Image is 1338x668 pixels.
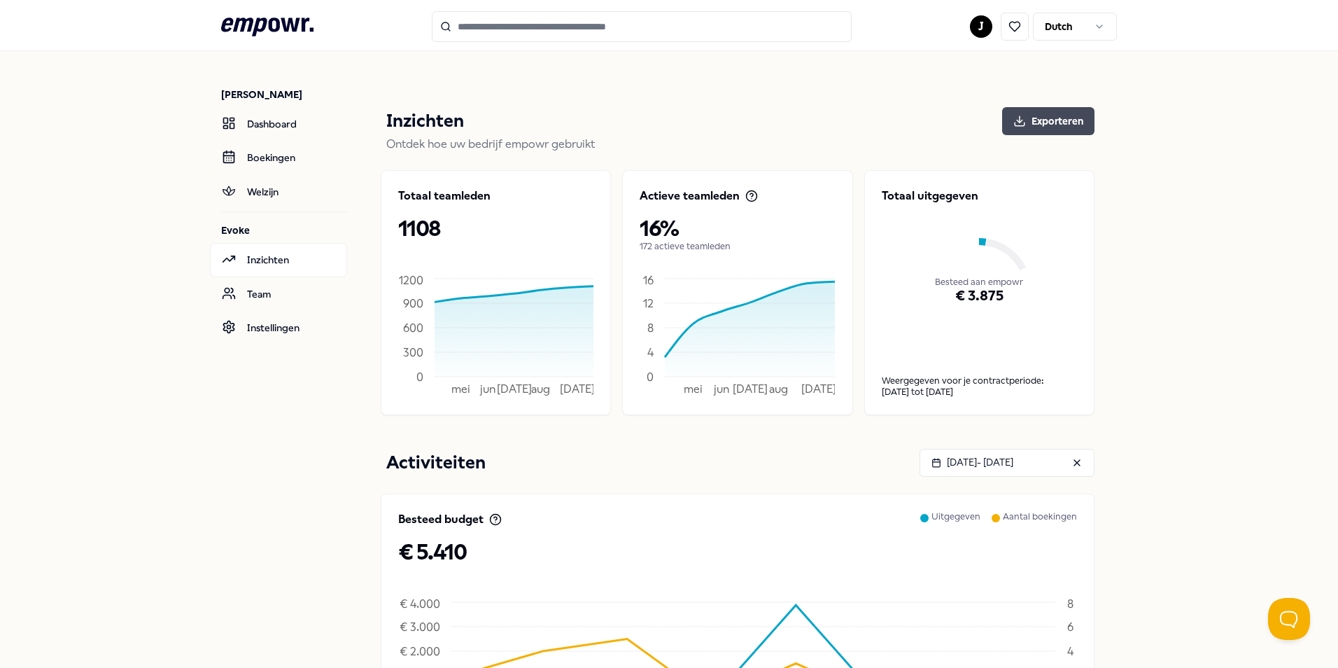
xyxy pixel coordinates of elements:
button: J [970,15,992,38]
p: Totaal uitgegeven [882,188,1077,204]
tspan: € 3.000 [400,620,440,633]
p: Activiteiten [386,449,486,477]
tspan: 4 [1067,644,1074,657]
tspan: [DATE] [560,382,595,396]
tspan: mei [684,382,703,396]
tspan: aug [769,382,788,396]
tspan: 900 [403,296,423,309]
tspan: 0 [647,370,654,383]
div: [DATE] - [DATE] [931,454,1013,470]
tspan: [DATE] [802,382,837,396]
p: 1108 [398,216,593,241]
tspan: 1200 [399,274,423,287]
p: Totaal teamleden [398,188,491,204]
tspan: 0 [416,370,423,383]
p: Ontdek hoe uw bedrijf empowr gebruikt [386,135,1094,153]
a: Dashboard [210,107,347,141]
tspan: 8 [647,321,654,334]
a: Boekingen [210,141,347,174]
tspan: mei [451,382,470,396]
p: Aantal boekingen [1003,511,1077,539]
iframe: Help Scout Beacon - Open [1268,598,1310,640]
tspan: 600 [403,321,423,334]
tspan: 6 [1067,620,1073,633]
tspan: 8 [1067,597,1073,611]
a: Inzichten [210,243,347,277]
p: 172 actieve teamleden [640,241,835,252]
p: € 5.410 [398,539,1077,564]
button: [DATE]- [DATE] [920,449,1094,477]
button: Exporteren [1002,107,1094,135]
p: [PERSON_NAME] [221,88,347,102]
a: Welzijn [210,175,347,209]
p: Inzichten [386,107,464,135]
div: Besteed aan empowr [882,221,1077,343]
input: Search for products, categories or subcategories [432,11,852,42]
tspan: jun [713,382,729,396]
p: Besteed budget [398,511,484,528]
a: Instellingen [210,311,347,345]
tspan: 4 [647,345,654,359]
a: Team [210,277,347,311]
p: Uitgegeven [931,511,980,539]
p: Weergegeven voor je contractperiode: [882,375,1077,387]
tspan: 300 [403,345,423,359]
tspan: 12 [643,296,654,309]
tspan: jun [479,382,495,396]
tspan: [DATE] [733,382,768,396]
tspan: € 4.000 [400,597,440,611]
p: Actieve teamleden [640,188,740,204]
p: Evoke [221,223,347,237]
p: 16% [640,216,835,241]
div: [DATE] tot [DATE] [882,387,1077,398]
tspan: aug [531,382,550,396]
tspan: [DATE] [497,382,532,396]
tspan: 16 [643,274,654,287]
tspan: € 2.000 [400,644,440,657]
div: € 3.875 [882,249,1077,343]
